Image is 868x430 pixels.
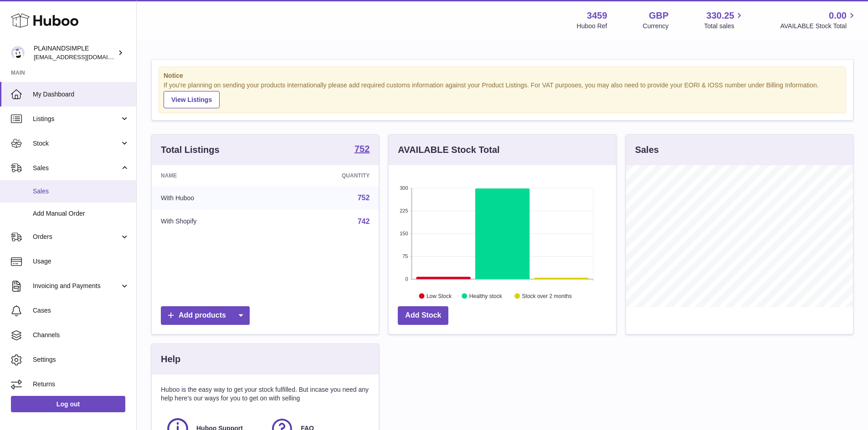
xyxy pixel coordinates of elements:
[33,282,120,290] span: Invoicing and Payments
[469,293,503,299] text: Healthy stock
[358,218,370,225] a: 742
[704,22,745,30] span: Total sales
[152,186,274,210] td: With Huboo
[400,231,408,236] text: 150
[33,209,129,218] span: Add Manual Order
[161,353,180,365] h3: Help
[522,293,572,299] text: Stock over 2 months
[161,306,250,325] a: Add products
[400,208,408,213] text: 225
[398,144,499,156] h3: AVAILABLE Stock Total
[780,10,857,30] a: 0.00 AVAILABLE Stock Total
[649,10,668,22] strong: GBP
[354,144,370,153] strong: 752
[274,165,379,186] th: Quantity
[164,81,841,108] div: If you're planning on sending your products internationally please add required customs informati...
[33,115,120,123] span: Listings
[400,185,408,191] text: 300
[161,144,220,156] h3: Total Listings
[33,233,120,241] span: Orders
[587,10,607,22] strong: 3459
[406,276,408,282] text: 0
[164,71,841,80] strong: Notice
[33,306,129,315] span: Cases
[152,165,274,186] th: Name
[11,46,25,60] img: internalAdmin-3459@internal.huboo.com
[577,22,607,30] div: Huboo Ref
[354,144,370,155] a: 752
[34,44,116,61] div: PLAINANDSIMPLE
[643,22,669,30] div: Currency
[780,22,857,30] span: AVAILABLE Stock Total
[704,10,745,30] a: 330.25 Total sales
[358,194,370,202] a: 752
[33,164,120,172] span: Sales
[33,380,129,389] span: Returns
[33,257,129,266] span: Usage
[11,396,125,412] a: Log out
[164,91,220,108] a: View Listings
[33,355,129,364] span: Settings
[33,331,129,339] span: Channels
[33,90,129,99] span: My Dashboard
[426,293,452,299] text: Low Stock
[829,10,847,22] span: 0.00
[398,306,448,325] a: Add Stock
[635,144,659,156] h3: Sales
[403,253,408,259] text: 75
[33,187,129,196] span: Sales
[706,10,734,22] span: 330.25
[34,53,134,61] span: [EMAIL_ADDRESS][DOMAIN_NAME]
[152,210,274,233] td: With Shopify
[33,139,120,148] span: Stock
[161,385,370,403] p: Huboo is the easy way to get your stock fulfilled. But incase you need any help here's our ways f...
